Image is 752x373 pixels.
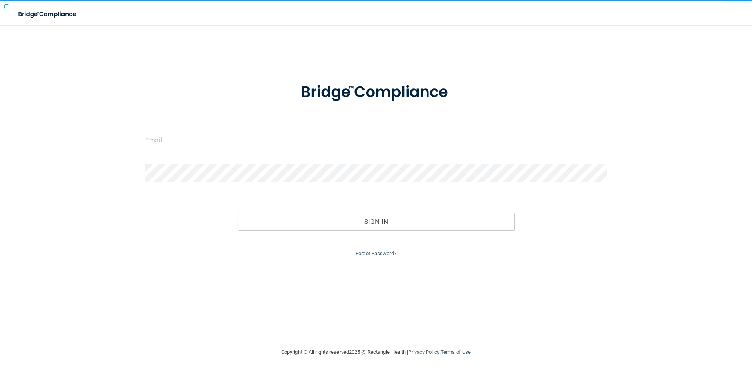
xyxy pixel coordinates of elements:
a: Forgot Password? [356,250,396,256]
img: bridge_compliance_login_screen.278c3ca4.svg [285,72,467,113]
img: bridge_compliance_login_screen.278c3ca4.svg [12,6,84,22]
div: Copyright © All rights reserved 2025 @ Rectangle Health | | [233,340,519,365]
button: Sign In [238,213,515,230]
a: Terms of Use [441,349,471,355]
input: Email [145,132,607,149]
a: Privacy Policy [408,349,439,355]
